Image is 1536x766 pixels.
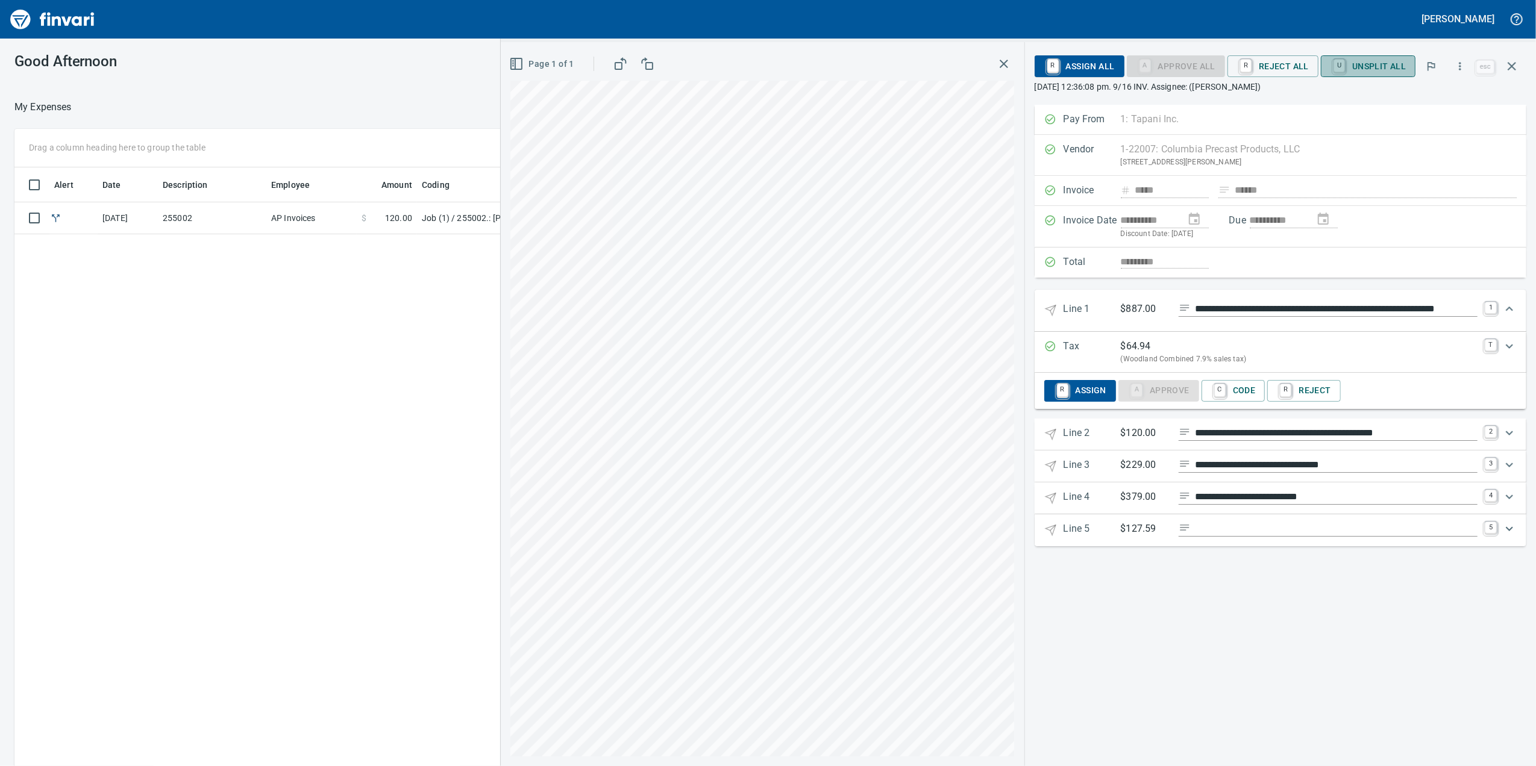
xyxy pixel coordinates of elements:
a: T [1485,339,1497,351]
span: Amount [366,178,412,192]
div: Expand [1035,373,1526,409]
p: Line 4 [1064,490,1121,507]
span: Amount [381,178,412,192]
button: RReject All [1227,55,1318,77]
span: Coding [422,178,465,192]
p: $120.00 [1121,426,1169,441]
p: $379.00 [1121,490,1169,505]
button: UUnsplit All [1321,55,1415,77]
a: 5 [1485,522,1497,534]
span: $ [362,212,366,224]
a: R [1057,384,1068,397]
a: 1 [1485,302,1497,314]
td: AP Invoices [266,202,357,234]
span: Description [163,178,208,192]
img: Finvari [7,5,98,34]
span: Reject All [1237,56,1309,76]
span: Description [163,178,224,192]
div: Expand [1035,419,1526,450]
h5: [PERSON_NAME] [1422,13,1494,25]
p: Tax [1064,339,1121,366]
span: Date [102,178,121,192]
span: Date [102,178,137,192]
div: Expand [1035,332,1526,373]
a: R [1047,59,1059,72]
div: Expand [1035,482,1526,514]
span: Assign All [1044,56,1115,76]
a: U [1334,59,1345,72]
a: 4 [1485,490,1497,502]
button: RAssign All [1035,55,1124,77]
p: Line 1 [1064,302,1121,319]
div: Coding Required [1118,384,1199,394]
button: RReject [1267,380,1340,402]
span: Code [1211,381,1256,401]
button: More [1447,53,1473,79]
span: Reject [1277,381,1331,401]
span: Assign [1054,381,1106,401]
span: Employee [271,178,325,192]
nav: breadcrumb [14,100,72,114]
p: Line 3 [1064,458,1121,475]
a: R [1280,384,1291,397]
button: Page 1 of 1 [507,53,578,75]
a: R [1240,59,1252,72]
div: Expand [1035,290,1526,331]
a: C [1214,384,1226,397]
span: Alert [54,178,74,192]
p: $127.59 [1121,522,1169,537]
a: 3 [1485,458,1497,470]
td: 255002 [158,202,266,234]
button: [PERSON_NAME] [1419,10,1497,28]
button: CCode [1202,380,1265,402]
td: [DATE] [98,202,158,234]
p: Line 2 [1064,426,1121,443]
td: Job (1) / 255002.: [PERSON_NAME][GEOGRAPHIC_DATA] Phase 2 & 3 [417,202,718,234]
span: Employee [271,178,310,192]
button: Flag [1418,53,1444,79]
a: 2 [1485,426,1497,438]
p: $ 64.94 [1121,339,1151,353]
span: Alert [54,178,89,192]
div: Coding Required [1127,60,1225,70]
div: Expand [1035,450,1526,482]
p: Drag a column heading here to group the table [29,142,205,154]
p: Line 5 [1064,522,1121,539]
span: Page 1 of 1 [512,57,574,72]
span: Close invoice [1473,52,1526,81]
p: (Woodland Combined 7.9% sales tax) [1121,353,1478,366]
a: esc [1476,60,1494,73]
p: $887.00 [1121,302,1169,317]
button: RAssign [1044,380,1116,402]
h3: Good Afternoon [14,53,397,70]
span: Split transaction [49,214,62,222]
p: My Expenses [14,100,72,114]
span: 120.00 [385,212,412,224]
p: $229.00 [1121,458,1169,473]
span: Coding [422,178,450,192]
p: [DATE] 12:36:08 pm. 9/16 INV. Assignee: ([PERSON_NAME]) [1035,81,1526,93]
span: Unsplit All [1331,56,1406,76]
div: Expand [1035,514,1526,546]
